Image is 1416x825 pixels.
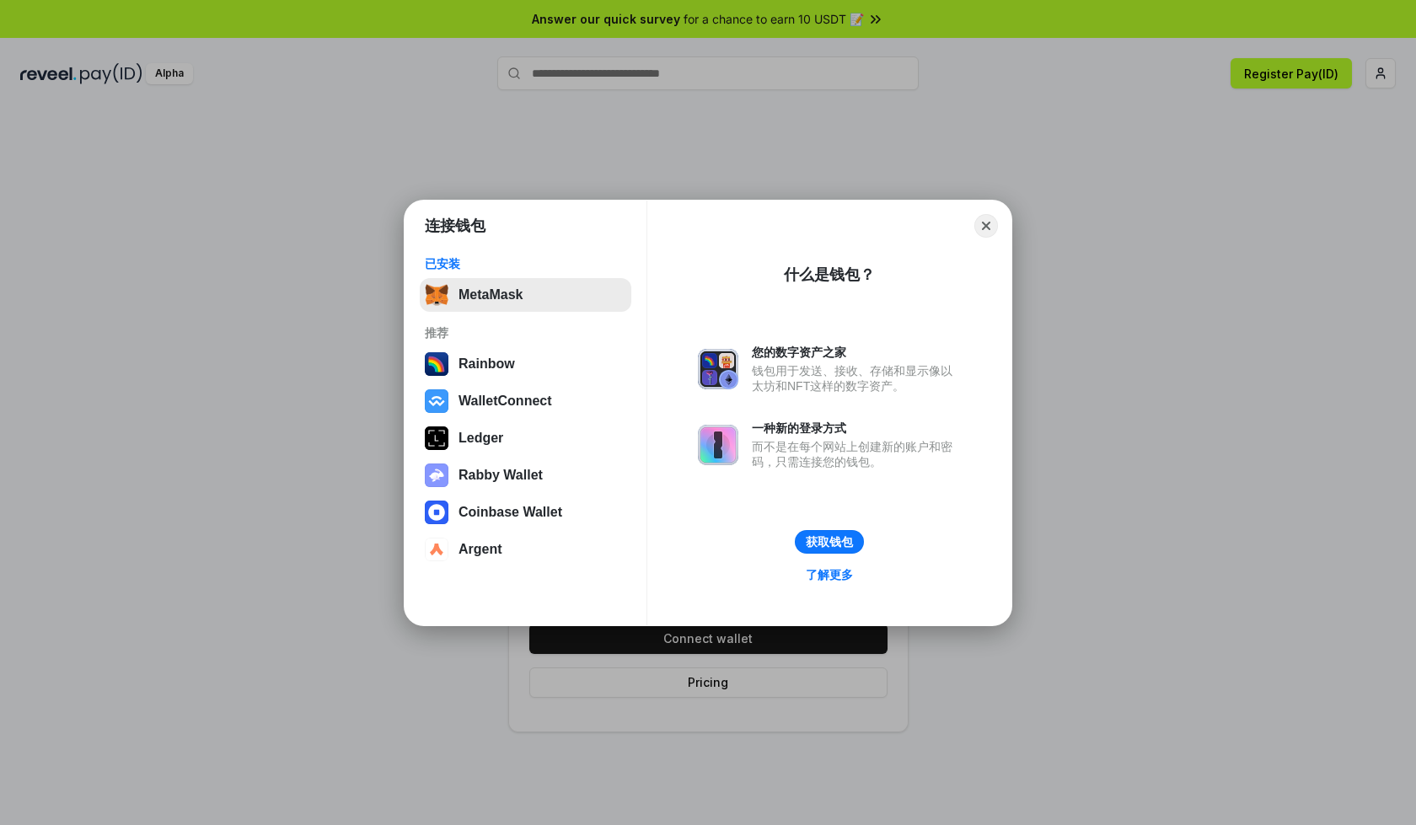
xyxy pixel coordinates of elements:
[459,394,552,409] div: WalletConnect
[420,278,631,312] button: MetaMask
[420,496,631,529] button: Coinbase Wallet
[425,256,626,271] div: 已安装
[784,265,875,285] div: 什么是钱包？
[459,431,503,446] div: Ledger
[752,363,961,394] div: 钱包用于发送、接收、存储和显示像以太坊和NFT这样的数字资产。
[420,347,631,381] button: Rainbow
[425,389,448,413] img: svg+xml,%3Csvg%20width%3D%2228%22%20height%3D%2228%22%20viewBox%3D%220%200%2028%2028%22%20fill%3D...
[425,463,448,487] img: svg+xml,%3Csvg%20xmlns%3D%22http%3A%2F%2Fwww.w3.org%2F2000%2Fsvg%22%20fill%3D%22none%22%20viewBox...
[425,538,448,561] img: svg+xml,%3Csvg%20width%3D%2228%22%20height%3D%2228%22%20viewBox%3D%220%200%2028%2028%22%20fill%3D...
[425,325,626,340] div: 推荐
[459,468,543,483] div: Rabby Wallet
[795,530,864,554] button: 获取钱包
[425,501,448,524] img: svg+xml,%3Csvg%20width%3D%2228%22%20height%3D%2228%22%20viewBox%3D%220%200%2028%2028%22%20fill%3D...
[420,533,631,566] button: Argent
[752,439,961,469] div: 而不是在每个网站上创建新的账户和密码，只需连接您的钱包。
[425,283,448,307] img: svg+xml,%3Csvg%20fill%3D%22none%22%20height%3D%2233%22%20viewBox%3D%220%200%2035%2033%22%20width%...
[806,534,853,549] div: 获取钱包
[420,458,631,492] button: Rabby Wallet
[425,352,448,376] img: svg+xml,%3Csvg%20width%3D%22120%22%20height%3D%22120%22%20viewBox%3D%220%200%20120%20120%22%20fil...
[752,421,961,436] div: 一种新的登录方式
[459,542,502,557] div: Argent
[425,426,448,450] img: svg+xml,%3Csvg%20xmlns%3D%22http%3A%2F%2Fwww.w3.org%2F2000%2Fsvg%22%20width%3D%2228%22%20height%3...
[974,214,998,238] button: Close
[796,564,863,586] a: 了解更多
[459,287,523,303] div: MetaMask
[752,345,961,360] div: 您的数字资产之家
[698,425,738,465] img: svg+xml,%3Csvg%20xmlns%3D%22http%3A%2F%2Fwww.w3.org%2F2000%2Fsvg%22%20fill%3D%22none%22%20viewBox...
[425,216,485,236] h1: 连接钱包
[806,567,853,582] div: 了解更多
[420,421,631,455] button: Ledger
[459,356,515,372] div: Rainbow
[420,384,631,418] button: WalletConnect
[459,505,562,520] div: Coinbase Wallet
[698,349,738,389] img: svg+xml,%3Csvg%20xmlns%3D%22http%3A%2F%2Fwww.w3.org%2F2000%2Fsvg%22%20fill%3D%22none%22%20viewBox...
